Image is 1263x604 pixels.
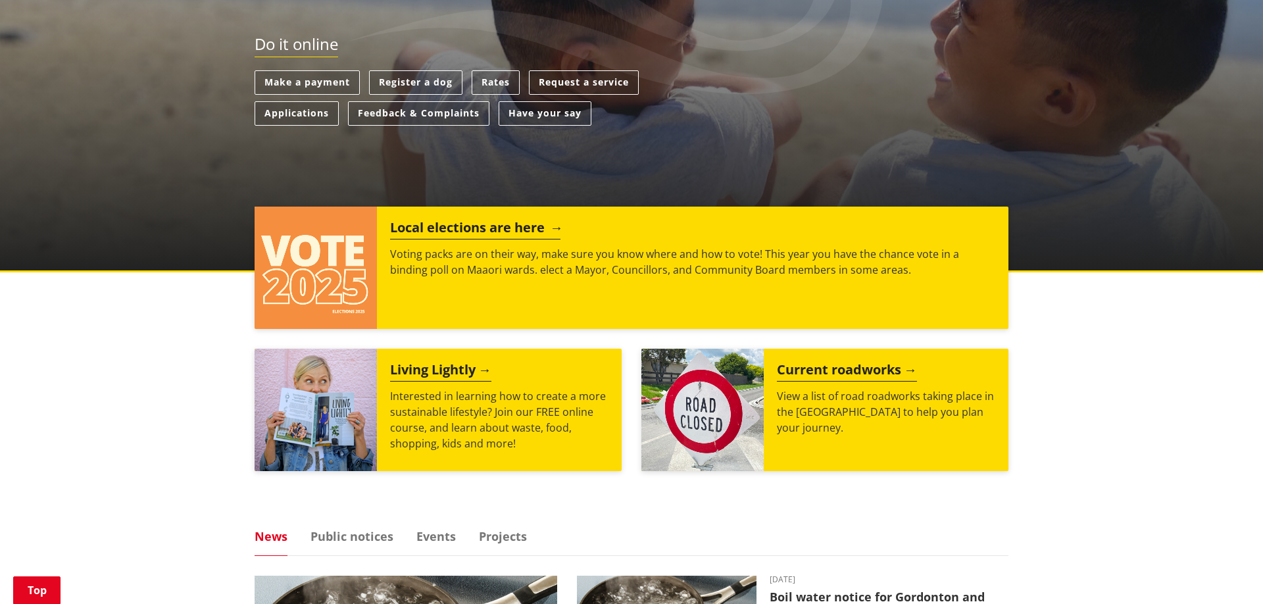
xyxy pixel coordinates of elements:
p: Voting packs are on their way, make sure you know where and how to vote! This year you have the c... [390,246,995,278]
p: View a list of road roadworks taking place in the [GEOGRAPHIC_DATA] to help you plan your journey. [777,388,995,436]
img: Mainstream Green Workshop Series [255,349,377,471]
a: Top [13,576,61,604]
a: Have your say [499,101,591,126]
a: Public notices [310,530,393,542]
img: Vote 2025 [255,207,377,329]
a: News [255,530,287,542]
a: Projects [479,530,527,542]
a: Events [416,530,456,542]
iframe: Messenger Launcher [1202,549,1250,596]
a: Make a payment [255,70,360,95]
a: Rates [472,70,520,95]
h2: Do it online [255,35,338,58]
a: Local elections are here Voting packs are on their way, make sure you know where and how to vote!... [255,207,1008,329]
a: Applications [255,101,339,126]
a: Request a service [529,70,639,95]
time: [DATE] [770,576,1008,584]
h2: Living Lightly [390,362,491,382]
p: Interested in learning how to create a more sustainable lifestyle? Join our FREE online course, a... [390,388,608,451]
a: Current roadworks View a list of road roadworks taking place in the [GEOGRAPHIC_DATA] to help you... [641,349,1008,471]
a: Feedback & Complaints [348,101,489,126]
img: Road closed sign [641,349,764,471]
a: Register a dog [369,70,462,95]
h2: Local elections are here [390,220,560,239]
a: Living Lightly Interested in learning how to create a more sustainable lifestyle? Join our FREE o... [255,349,622,471]
h2: Current roadworks [777,362,917,382]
